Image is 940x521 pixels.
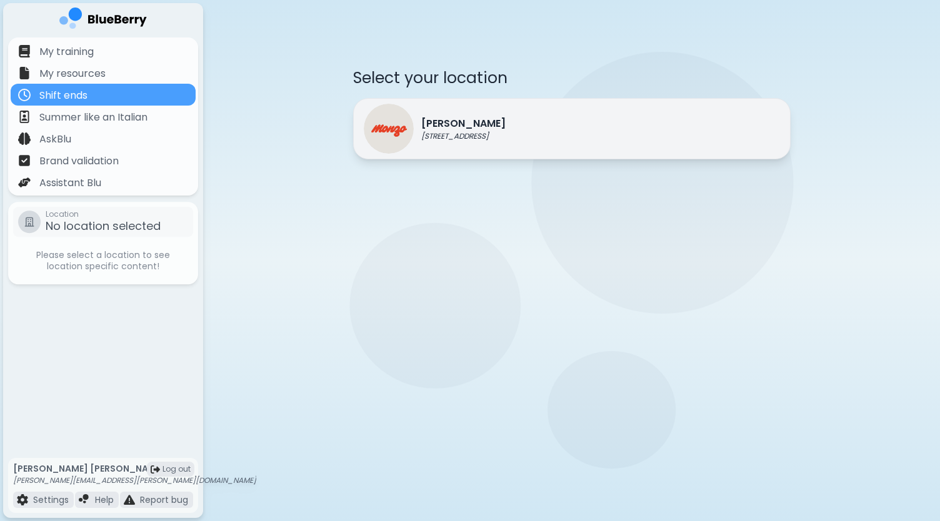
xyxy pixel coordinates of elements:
[18,89,31,101] img: file icon
[18,67,31,79] img: file icon
[39,66,106,81] p: My resources
[18,176,31,189] img: file icon
[17,494,28,505] img: file icon
[39,176,101,191] p: Assistant Blu
[421,131,506,141] p: [STREET_ADDRESS]
[124,494,135,505] img: file icon
[39,88,87,103] p: Shift ends
[39,44,94,59] p: My training
[11,249,196,272] p: Please select a location to see location specific content!
[421,116,506,131] p: [PERSON_NAME]
[79,494,90,505] img: file icon
[59,7,147,33] img: company logo
[39,132,71,147] p: AskBlu
[39,154,119,169] p: Brand validation
[18,154,31,167] img: file icon
[364,104,414,154] img: Monzo logo
[13,463,256,474] p: [PERSON_NAME] [PERSON_NAME]
[353,67,791,88] p: Select your location
[140,494,188,505] p: Report bug
[95,494,114,505] p: Help
[18,132,31,145] img: file icon
[13,475,256,485] p: [PERSON_NAME][EMAIL_ADDRESS][PERSON_NAME][DOMAIN_NAME]
[18,111,31,123] img: file icon
[162,464,191,474] span: Log out
[39,110,147,125] p: Summer like an Italian
[46,209,161,219] span: Location
[151,465,160,474] img: logout
[18,45,31,57] img: file icon
[33,494,69,505] p: Settings
[46,218,161,234] span: No location selected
